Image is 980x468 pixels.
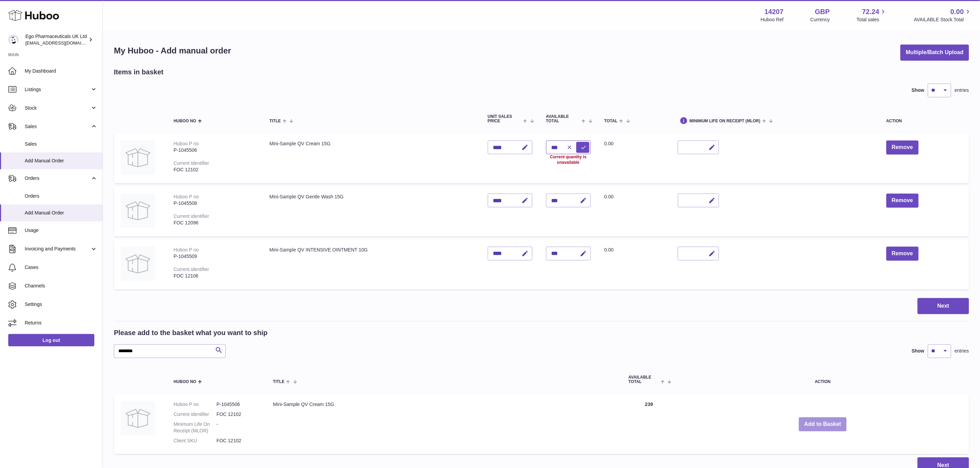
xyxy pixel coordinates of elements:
span: Total [604,119,618,123]
div: FOC 12106 [174,273,256,279]
h2: Please add to the basket what you want to ship [114,328,268,337]
span: Invoicing and Payments [25,246,90,252]
button: Multiple/Batch Upload [900,45,969,61]
div: P-1045508 [174,200,256,207]
img: Mini-Sample QV Cream 15G [121,401,155,435]
dd: FOC 12102 [216,438,259,444]
span: Listings [25,86,90,93]
span: entries [955,87,969,94]
div: Huboo P no [174,247,199,253]
span: Orders [25,193,97,199]
span: Total sales [857,16,887,23]
h2: Items in basket [114,67,164,77]
div: Current identifier [174,267,209,272]
span: 72.24 [862,7,879,16]
dt: Huboo P no [174,401,216,408]
span: Add Manual Order [25,210,97,216]
span: Settings [25,301,97,308]
span: Sales [25,123,90,130]
img: Mini-Sample QV Cream 15G [121,140,155,175]
a: 0.00 AVAILABLE Stock Total [914,7,972,23]
span: Add Manual Order [25,158,97,164]
span: Cases [25,264,97,271]
span: Title [273,380,284,384]
a: 72.24 Total sales [857,7,887,23]
div: P-1045509 [174,253,256,260]
span: Title [269,119,281,123]
td: Mini-Sample QV Cream 15G [262,134,481,183]
h1: My Huboo - Add manual order [114,45,231,56]
span: 0.00 [951,7,964,16]
span: AVAILABLE Total [546,114,580,123]
div: Huboo Ref [761,16,784,23]
td: Mini-Sample QV INTENSIVE OINTMENT 10G [262,240,481,290]
div: Action [886,119,962,123]
div: P-1045506 [174,147,256,153]
div: FOC 12102 [174,167,256,173]
span: My Dashboard [25,68,97,74]
dd: - [216,421,259,434]
div: Current quantity is unavailable [546,154,591,165]
span: Huboo no [174,119,196,123]
dt: Minimum Life On Receipt (MLOR) [174,421,216,434]
span: Orders [25,175,90,182]
span: Minimum Life On Receipt (MLOR) [689,119,760,123]
button: Remove [886,247,919,261]
div: Current identifier [174,160,209,166]
td: Mini-Sample QV Gentle Wash 15G [262,187,481,236]
button: Add to Basket [799,417,847,431]
div: Currency [811,16,830,23]
strong: GBP [815,7,830,16]
div: Huboo P no [174,141,199,146]
th: Action [676,368,969,391]
strong: 14207 [765,7,784,16]
span: [EMAIL_ADDRESS][DOMAIN_NAME] [25,40,101,46]
img: Mini-Sample QV Gentle Wash 15G [121,194,155,228]
img: internalAdmin-14207@internal.huboo.com [8,35,19,45]
span: Sales [25,141,97,147]
span: AVAILABLE Total [628,375,659,384]
span: entries [955,348,969,354]
label: Show [912,348,924,354]
div: Ego Pharmaceuticals UK Ltd [25,33,87,46]
span: Stock [25,105,90,111]
img: Mini-Sample QV INTENSIVE OINTMENT 10G [121,247,155,281]
span: Channels [25,283,97,289]
dt: Client SKU [174,438,216,444]
span: AVAILABLE Stock Total [914,16,972,23]
span: Usage [25,227,97,234]
dd: P-1045506 [216,401,259,408]
span: Returns [25,320,97,326]
td: Mini-Sample QV Cream 15G [266,394,622,454]
div: Current identifier [174,213,209,219]
span: Huboo no [174,380,196,384]
span: 0.00 [604,194,614,199]
button: Remove [886,140,919,155]
td: 239 [622,394,676,454]
button: Next [918,298,969,314]
span: Unit Sales Price [488,114,522,123]
button: Remove [886,194,919,208]
dd: FOC 12102 [216,411,259,418]
div: FOC 12096 [174,220,256,226]
span: 0.00 [604,247,614,253]
span: 0.00 [604,141,614,146]
label: Show [912,87,924,94]
dt: Current identifier [174,411,216,418]
a: Log out [8,334,94,346]
div: Huboo P no [174,194,199,199]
